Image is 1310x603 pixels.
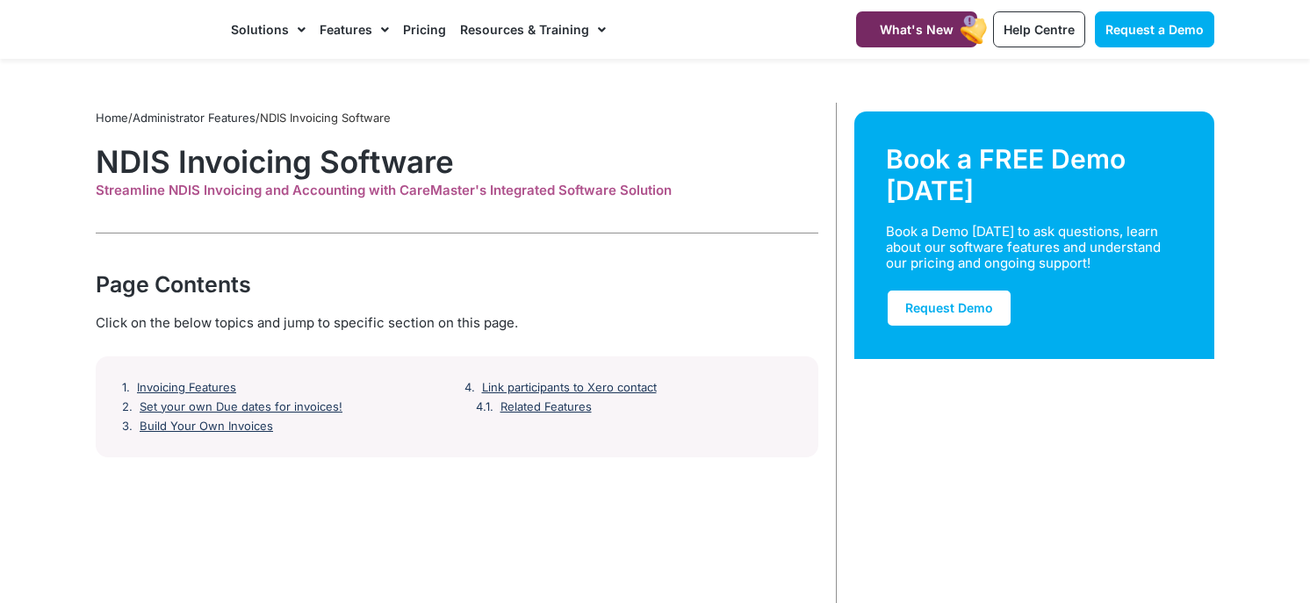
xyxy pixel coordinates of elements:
[96,17,214,43] img: CareMaster Logo
[880,22,954,37] span: What's New
[886,289,1012,327] a: Request Demo
[856,11,977,47] a: What's New
[96,183,818,198] div: Streamline NDIS Invoicing and Accounting with CareMaster's Integrated Software Solution
[96,111,128,125] a: Home
[854,359,1214,573] img: Support Worker and NDIS Participant out for a coffee.
[260,111,391,125] span: NDIS Invoicing Software
[905,300,993,315] span: Request Demo
[96,269,818,300] div: Page Contents
[993,11,1085,47] a: Help Centre
[96,313,818,333] div: Click on the below topics and jump to specific section on this page.
[500,400,592,414] a: Related Features
[886,224,1162,271] div: Book a Demo [DATE] to ask questions, learn about our software features and understand our pricing...
[482,381,657,395] a: Link participants to Xero contact
[137,381,236,395] a: Invoicing Features
[133,111,256,125] a: Administrator Features
[1095,11,1214,47] a: Request a Demo
[96,143,818,180] h1: NDIS Invoicing Software
[140,420,273,434] a: Build Your Own Invoices
[140,400,342,414] a: Set your own Due dates for invoices!
[96,111,391,125] span: / /
[1004,22,1075,37] span: Help Centre
[1105,22,1204,37] span: Request a Demo
[886,143,1183,206] div: Book a FREE Demo [DATE]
